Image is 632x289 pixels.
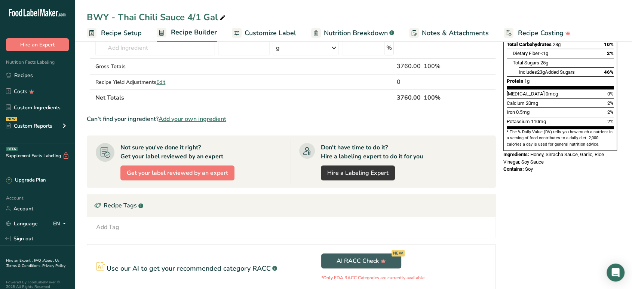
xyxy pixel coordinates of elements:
a: Privacy Policy [42,263,65,268]
span: 46% [604,69,614,75]
a: FAQ . [34,258,43,263]
span: 25g [540,60,548,66]
div: Add Tag [96,223,119,232]
span: Dietary Fiber [513,51,539,56]
div: Powered By FoodLabelMaker © 2025 All Rights Reserved [6,280,69,289]
div: Open Intercom Messenger [607,264,625,282]
span: Iron [507,109,515,115]
span: 0% [607,91,614,97]
span: Total Carbohydrates [507,42,552,47]
span: Potassium [507,119,530,124]
div: Not sure you've done it right? Get your label reviewed by an expert [120,143,223,161]
button: AI RACC Check NEW [321,253,401,268]
div: NEW [392,250,405,256]
div: 3760.00 [397,62,421,71]
button: Get your label reviewed by an expert [120,165,234,180]
div: Upgrade Plan [6,177,46,184]
a: Language [6,217,38,230]
span: Add your own ingredient [159,115,226,124]
th: 3760.00 [395,89,422,105]
span: 10% [604,42,614,47]
span: Recipe Setup [101,28,142,38]
span: Ingredients: [503,152,529,157]
span: 2% [607,100,614,106]
a: Recipe Setup [87,25,142,42]
div: NEW [6,117,17,121]
span: 2% [607,119,614,124]
span: 0mcg [546,91,558,97]
p: Use our AI to get your recommended category RACC [107,264,271,274]
div: 100% [424,62,460,71]
span: Calcium [507,100,525,106]
th: 100% [422,89,462,105]
span: Total Sugars [513,60,539,66]
a: Recipe Costing [504,25,571,42]
span: 20mg [526,100,538,106]
div: Gross Totals [95,63,215,70]
span: 2% [607,109,614,115]
a: Hire an Expert . [6,258,33,263]
p: *Only FDA RACC Categories are currently available [321,274,487,281]
span: Recipe Costing [518,28,564,38]
a: Notes & Attachments [409,25,489,42]
span: 23g [537,69,545,75]
div: Recipe Yield Adjustments [95,78,215,86]
span: [MEDICAL_DATA] [507,91,544,97]
span: <1g [540,51,548,56]
span: Get your label reviewed by an expert [127,168,228,177]
div: Don't have time to do it? Hire a labeling expert to do it for you [321,143,423,161]
span: Notes & Attachments [422,28,489,38]
div: BETA [6,147,18,151]
span: 1g [524,78,530,84]
a: Terms & Conditions . [6,263,42,268]
span: AI RACC Check [337,256,386,265]
input: Add Ingredient [95,40,215,55]
span: Edit [156,79,165,86]
section: * The % Daily Value (DV) tells you how much a nutrient in a serving of food contributes to a dail... [507,129,614,147]
span: Nutrition Breakdown [324,28,388,38]
span: Soy [525,166,533,172]
th: Net Totals [94,89,395,105]
a: About Us . [6,258,59,268]
a: Nutrition Breakdown [311,25,394,42]
span: Honey, Sirracha Sauce, Garlic, Rice Vinegar, Soy Sauce [503,152,604,165]
div: Recipe Tags [87,194,496,217]
div: g [276,43,280,52]
span: Includes Added Sugars [519,69,575,75]
span: Protein [507,78,523,84]
a: Customize Label [232,25,296,42]
div: 0 [397,77,421,86]
span: Contains: [503,166,524,172]
a: Hire a Labeling Expert [321,165,395,180]
span: Recipe Builder [171,27,217,37]
span: 0.5mg [516,109,530,115]
span: 2% [607,51,614,56]
button: Hire an Expert [6,38,69,51]
span: 28g [553,42,561,47]
div: Can't find your ingredient? [87,115,496,124]
span: 110mg [531,119,546,124]
div: Custom Reports [6,122,52,130]
span: Customize Label [245,28,296,38]
a: Recipe Builder [157,24,217,42]
div: BWY - Thai Chili Sauce 4/1 Gal [87,10,227,24]
div: EN [53,219,69,228]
